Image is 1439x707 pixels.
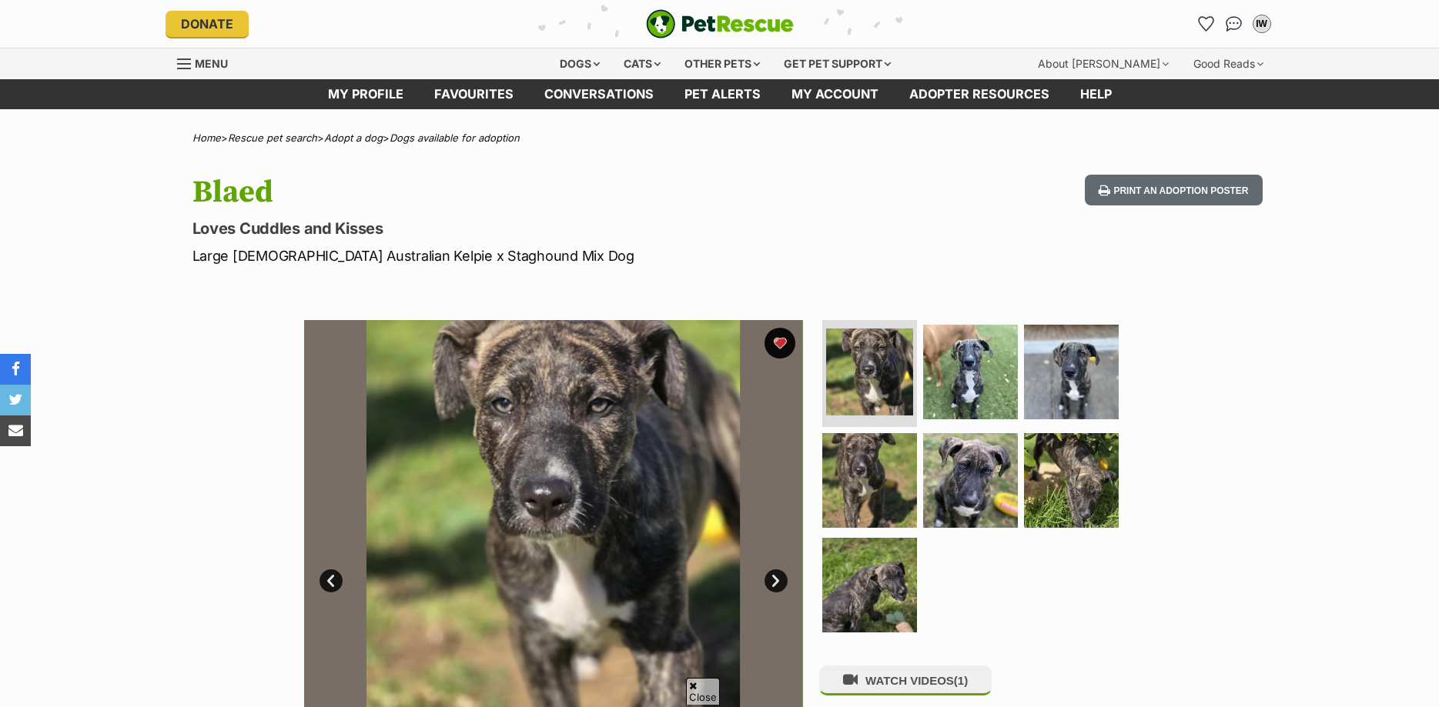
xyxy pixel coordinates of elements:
[1183,48,1274,79] div: Good Reads
[529,79,669,109] a: conversations
[826,328,913,415] img: Photo of Blaed
[1024,325,1119,419] img: Photo of Blaed
[765,569,788,592] a: Next
[228,132,317,144] a: Rescue pet search
[669,79,776,109] a: Pet alerts
[154,132,1286,144] div: > > >
[923,325,1018,419] img: Photo of Blaed
[1194,12,1274,36] ul: Account quick links
[192,218,844,239] p: Loves Cuddles and Kisses
[324,132,383,144] a: Adopt a dog
[1065,79,1127,109] a: Help
[674,48,771,79] div: Other pets
[954,674,968,687] span: (1)
[195,57,228,70] span: Menu
[1222,12,1247,36] a: Conversations
[822,538,917,632] img: Photo of Blaed
[646,9,794,38] a: PetRescue
[1085,175,1262,206] button: Print an adoption poster
[646,9,794,38] img: logo-e224e6f780fb5917bec1dbf3a21bbac754714ae5b6737aabdf751b685950b380.svg
[1194,12,1219,36] a: Favourites
[1024,433,1119,528] img: Photo of Blaed
[1250,12,1274,36] button: My account
[192,132,221,144] a: Home
[1226,16,1242,32] img: chat-41dd97257d64d25036548639549fe6c8038ab92f7586957e7f3b1b290dea8141.svg
[773,48,902,79] div: Get pet support
[1254,16,1270,32] div: IW
[765,328,795,359] button: favourite
[894,79,1065,109] a: Adopter resources
[177,48,239,76] a: Menu
[549,48,611,79] div: Dogs
[819,665,992,695] button: WATCH VIDEOS(1)
[320,569,343,592] a: Prev
[313,79,419,109] a: My profile
[1027,48,1180,79] div: About [PERSON_NAME]
[613,48,671,79] div: Cats
[686,678,720,705] span: Close
[923,433,1018,528] img: Photo of Blaed
[192,175,844,210] h1: Blaed
[192,245,844,266] p: Large [DEMOGRAPHIC_DATA] Australian Kelpie x Staghound Mix Dog
[776,79,894,109] a: My account
[419,79,529,109] a: Favourites
[390,132,520,144] a: Dogs available for adoption
[166,11,249,37] a: Donate
[822,433,917,528] img: Photo of Blaed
